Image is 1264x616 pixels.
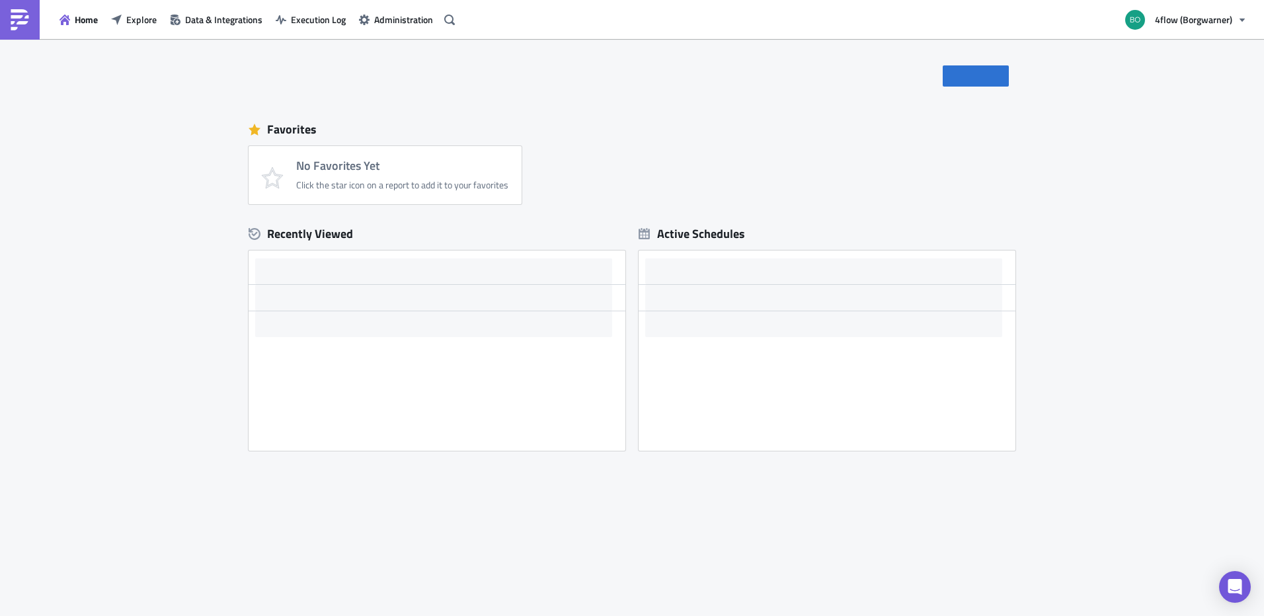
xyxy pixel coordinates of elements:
div: Click the star icon on a report to add it to your favorites [296,179,508,191]
button: Data & Integrations [163,9,269,30]
img: PushMetrics [9,9,30,30]
button: Home [53,9,104,30]
div: Open Intercom Messenger [1219,571,1251,603]
h4: No Favorites Yet [296,159,508,173]
img: Avatar [1124,9,1146,31]
span: Execution Log [291,13,346,26]
span: Explore [126,13,157,26]
span: Home [75,13,98,26]
span: Administration [374,13,433,26]
button: Explore [104,9,163,30]
span: 4flow (Borgwarner) [1155,13,1232,26]
button: 4flow (Borgwarner) [1117,5,1254,34]
div: Favorites [249,120,1015,139]
div: Recently Viewed [249,224,625,244]
span: Data & Integrations [185,13,262,26]
button: Execution Log [269,9,352,30]
div: Active Schedules [639,226,745,241]
button: Administration [352,9,440,30]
